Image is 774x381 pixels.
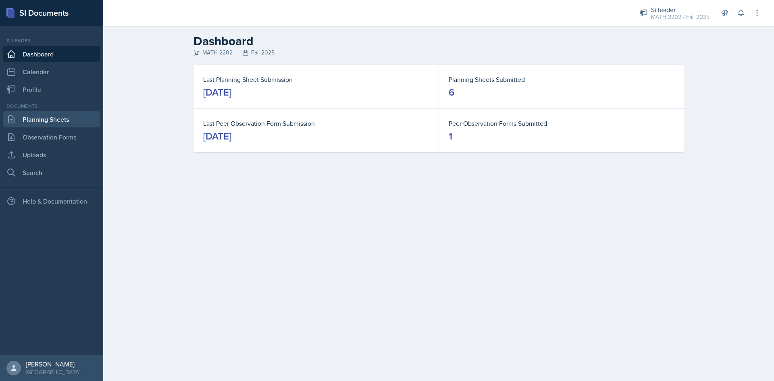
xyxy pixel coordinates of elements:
[3,147,100,163] a: Uploads
[651,5,709,15] div: Si leader
[449,75,674,84] dt: Planning Sheets Submitted
[193,34,684,48] h2: Dashboard
[203,130,231,143] div: [DATE]
[193,48,684,57] div: MATH 2202 Fall 2025
[203,119,429,128] dt: Last Peer Observation Form Submission
[651,13,709,21] div: MATH 2202 / Fall 2025
[449,119,674,128] dt: Peer Observation Forms Submitted
[26,360,80,368] div: [PERSON_NAME]
[3,193,100,209] div: Help & Documentation
[3,81,100,98] a: Profile
[3,164,100,181] a: Search
[3,46,100,62] a: Dashboard
[3,129,100,145] a: Observation Forms
[203,75,429,84] dt: Last Planning Sheet Submission
[449,86,454,99] div: 6
[3,64,100,80] a: Calendar
[449,130,452,143] div: 1
[203,86,231,99] div: [DATE]
[3,111,100,127] a: Planning Sheets
[3,37,100,44] div: Si leader
[3,102,100,110] div: Documents
[26,368,80,376] div: [GEOGRAPHIC_DATA]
